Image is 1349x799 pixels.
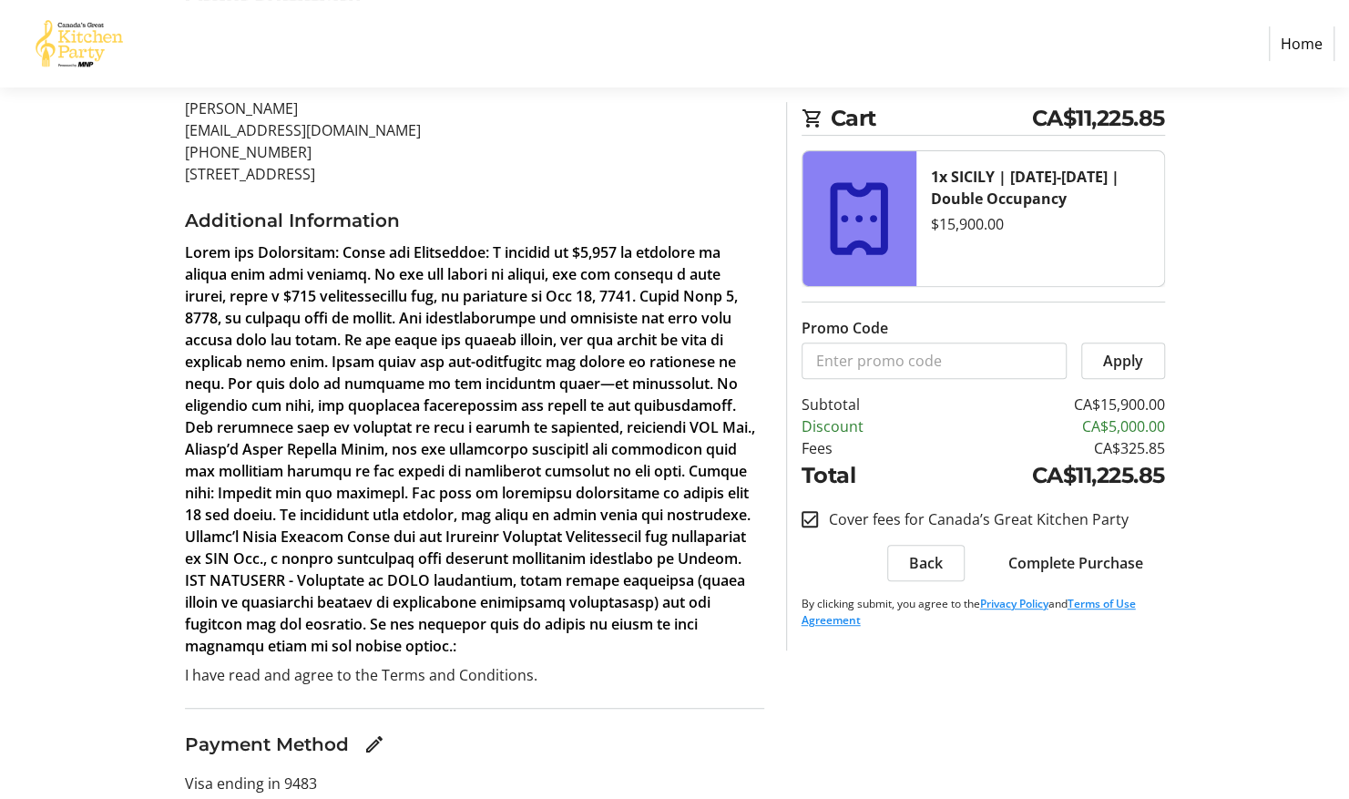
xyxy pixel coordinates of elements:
[931,213,1150,235] div: $15,900.00
[1103,350,1143,372] span: Apply
[916,459,1164,492] td: CA$11,225.85
[802,596,1136,628] a: Terms of Use Agreement
[802,394,917,415] td: Subtotal
[916,437,1164,459] td: CA$325.85
[802,596,1165,629] p: By clicking submit, you agree to the and
[802,415,917,437] td: Discount
[802,459,917,492] td: Total
[1008,552,1143,574] span: Complete Purchase
[916,415,1164,437] td: CA$5,000.00
[887,545,965,581] button: Back
[185,141,764,163] p: [PHONE_NUMBER]
[1032,102,1165,135] span: CA$11,225.85
[15,7,144,80] img: Canada’s Great Kitchen Party's Logo
[931,167,1119,209] strong: 1x SICILY | [DATE]-[DATE] | Double Occupancy
[185,242,755,656] strong: Lorem ips Dolorsitam: Conse adi Elitseddoe: T incidid ut $5,957 la etdolore ma aliqua enim admi v...
[1081,343,1165,379] button: Apply
[185,119,764,141] p: [EMAIL_ADDRESS][DOMAIN_NAME]
[802,317,888,339] label: Promo Code
[1269,26,1334,61] a: Home
[185,163,764,185] p: [STREET_ADDRESS]
[185,207,764,234] h3: Additional Information
[909,552,943,574] span: Back
[916,394,1164,415] td: CA$15,900.00
[185,97,764,119] p: [PERSON_NAME]
[831,102,1032,135] span: Cart
[802,343,1067,379] input: Enter promo code
[356,726,393,763] button: Edit Payment Method
[818,508,1129,530] label: Cover fees for Canada’s Great Kitchen Party
[802,437,917,459] td: Fees
[185,731,349,758] h3: Payment Method
[980,596,1048,611] a: Privacy Policy
[185,664,764,686] p: I have read and agree to the Terms and Conditions.
[986,545,1165,581] button: Complete Purchase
